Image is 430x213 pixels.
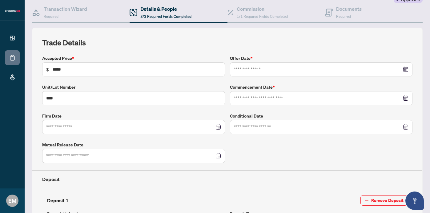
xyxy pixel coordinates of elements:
span: Required [336,14,351,19]
label: Mutual Release Date [42,141,225,148]
label: Firm Date [42,113,225,119]
button: Open asap [405,192,424,210]
h4: Details & People [140,5,191,13]
label: Commencement Date [230,84,413,91]
span: EM [8,196,16,205]
button: Remove Deposit [360,195,408,206]
label: Offer Date [230,55,413,62]
span: Required [44,14,58,19]
span: minus [364,198,369,203]
span: 3/3 Required Fields Completed [140,14,191,19]
img: logo [5,9,20,13]
span: Remove Deposit [371,196,404,205]
span: $ [46,66,49,73]
span: 1/1 Required Fields Completed [237,14,288,19]
h4: Deposit 1 [47,197,69,204]
h4: Deposit [42,176,412,183]
label: Unit/Lot Number [42,84,225,91]
label: Accepted Price [42,55,225,62]
label: Conditional Date [230,113,413,119]
h4: Commission [237,5,288,13]
h4: Transaction Wizard [44,5,87,13]
h2: Trade Details [42,38,412,48]
h4: Documents [336,5,362,13]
